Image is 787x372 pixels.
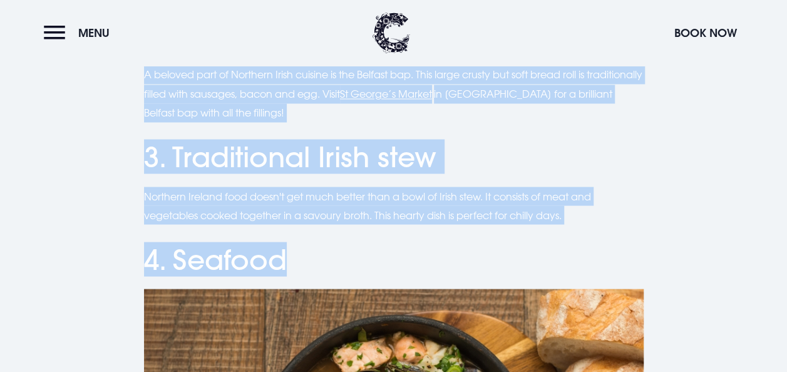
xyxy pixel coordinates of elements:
[144,243,644,276] h2: 4. Seafood
[668,19,743,46] button: Book Now
[144,187,644,225] p: Northern Ireland food doesn't get much better than a bowl of Irish stew. It consists of meat and ...
[144,140,644,173] h2: 3. Traditional Irish stew
[340,88,432,100] a: St George’s Market
[78,26,110,40] span: Menu
[373,13,410,53] img: Clandeboye Lodge
[144,65,644,122] p: A beloved part of Northern Irish cuisine is the Belfast bap. This large crusty but soft bread rol...
[44,19,116,46] button: Menu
